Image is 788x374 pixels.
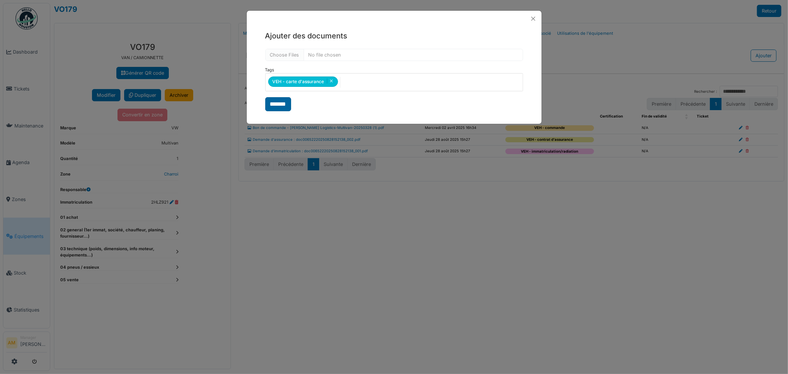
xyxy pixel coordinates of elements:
[265,30,523,41] h5: Ajouter des documents
[265,67,274,73] label: Tags
[340,77,341,88] input: null
[268,76,338,87] div: VEH - carte d'assurance
[528,14,538,24] button: Close
[327,78,335,84] button: Remove item: '76'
